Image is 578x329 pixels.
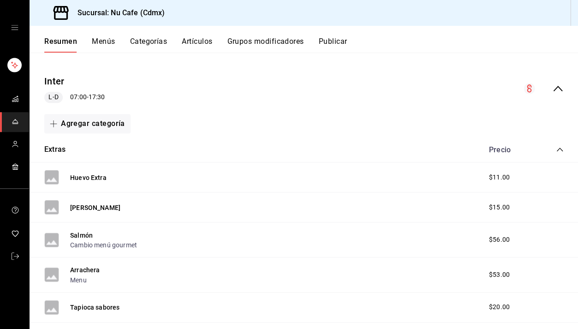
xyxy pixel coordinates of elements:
[489,173,509,182] span: $11.00
[489,235,509,245] span: $56.00
[479,145,538,154] div: Precio
[182,37,212,53] button: Artículos
[30,67,578,110] div: collapse-menu-row
[227,37,304,53] button: Grupos modificadores
[70,231,93,240] button: Salmón
[70,265,100,275] button: Arrachera
[11,24,18,31] button: open drawer
[489,302,509,312] span: $20.00
[44,144,66,155] button: Extras
[44,75,64,88] button: Inter
[44,92,105,103] div: 07:00 - 17:30
[489,270,509,280] span: $53.00
[70,275,87,285] button: Menu
[70,173,107,182] button: Huevo Extra
[70,203,120,212] button: [PERSON_NAME]
[44,37,578,53] div: navigation tabs
[44,114,131,133] button: Agregar categoría
[70,303,119,312] button: Tapioca sabores
[489,203,509,212] span: $15.00
[130,37,167,53] button: Categorías
[70,7,165,18] h3: Sucursal: Nu Cafe (Cdmx)
[70,240,137,250] button: Cambio menú gourmet
[44,37,77,53] button: Resumen
[45,92,62,102] span: L-D
[556,146,563,153] button: collapse-category-row
[318,37,347,53] button: Publicar
[92,37,115,53] button: Menús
